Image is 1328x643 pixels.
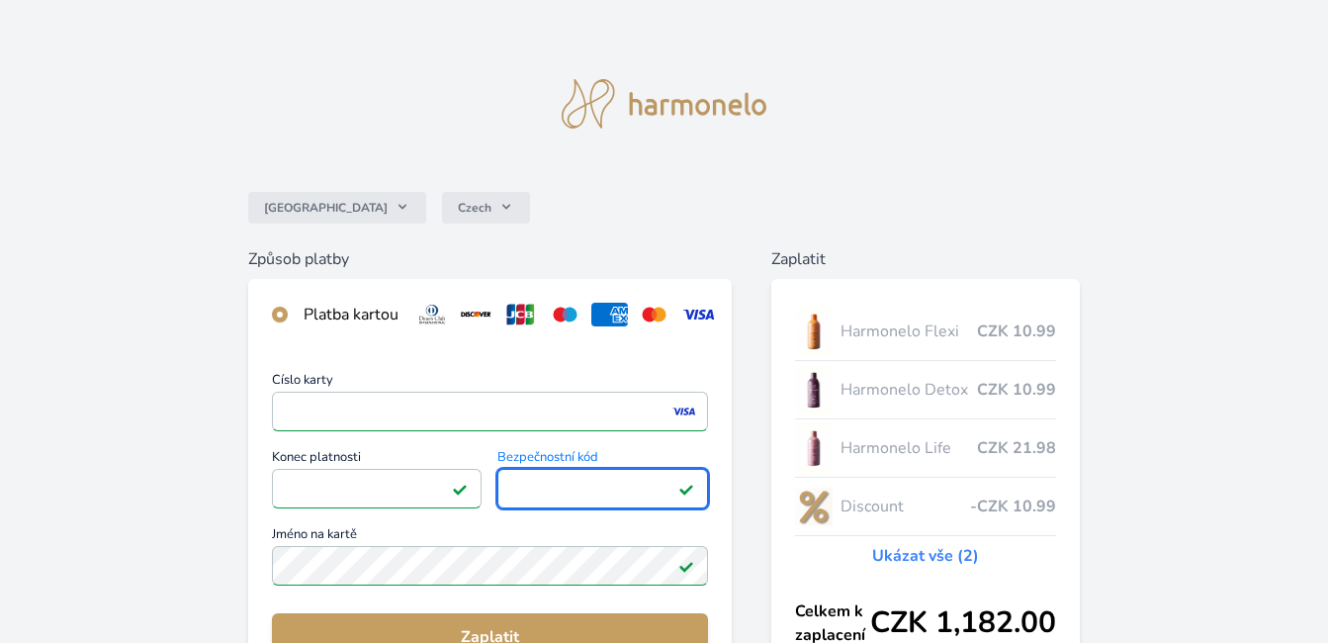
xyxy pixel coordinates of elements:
[591,303,628,326] img: amex.svg
[678,558,694,574] img: Platné pole
[562,79,767,129] img: logo.svg
[442,192,530,224] button: Czech
[452,481,468,497] img: Platné pole
[841,378,978,402] span: Harmonelo Detox
[680,303,717,326] img: visa.svg
[272,528,708,546] span: Jméno na kartě
[547,303,583,326] img: maestro.svg
[841,320,978,343] span: Harmonelo Flexi
[304,303,398,326] div: Platba kartou
[506,475,699,503] iframe: Iframe pro bezpečnostní kód
[977,378,1056,402] span: CZK 10.99
[497,451,708,469] span: Bezpečnostní kód
[872,544,979,568] a: Ukázat vše (2)
[678,481,694,497] img: Platné pole
[458,303,494,326] img: discover.svg
[272,451,483,469] span: Konec platnosti
[870,605,1056,641] span: CZK 1,182.00
[977,436,1056,460] span: CZK 21.98
[970,495,1056,518] span: -CZK 10.99
[771,247,1081,271] h6: Zaplatit
[248,247,732,271] h6: Způsob platby
[414,303,451,326] img: diners.svg
[281,398,699,425] iframe: Iframe pro číslo karty
[795,482,833,531] img: discount-lo.png
[795,365,833,414] img: DETOX_se_stinem_x-lo.jpg
[458,200,491,216] span: Czech
[977,320,1056,343] span: CZK 10.99
[281,475,474,503] iframe: Iframe pro datum vypršení platnosti
[670,403,697,420] img: visa
[272,374,708,392] span: Číslo karty
[248,192,426,224] button: [GEOGRAPHIC_DATA]
[636,303,672,326] img: mc.svg
[502,303,539,326] img: jcb.svg
[841,495,971,518] span: Discount
[841,436,978,460] span: Harmonelo Life
[795,307,833,356] img: CLEAN_FLEXI_se_stinem_x-hi_(1)-lo.jpg
[264,200,388,216] span: [GEOGRAPHIC_DATA]
[272,546,708,586] input: Jméno na kartěPlatné pole
[795,423,833,473] img: CLEAN_LIFE_se_stinem_x-lo.jpg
